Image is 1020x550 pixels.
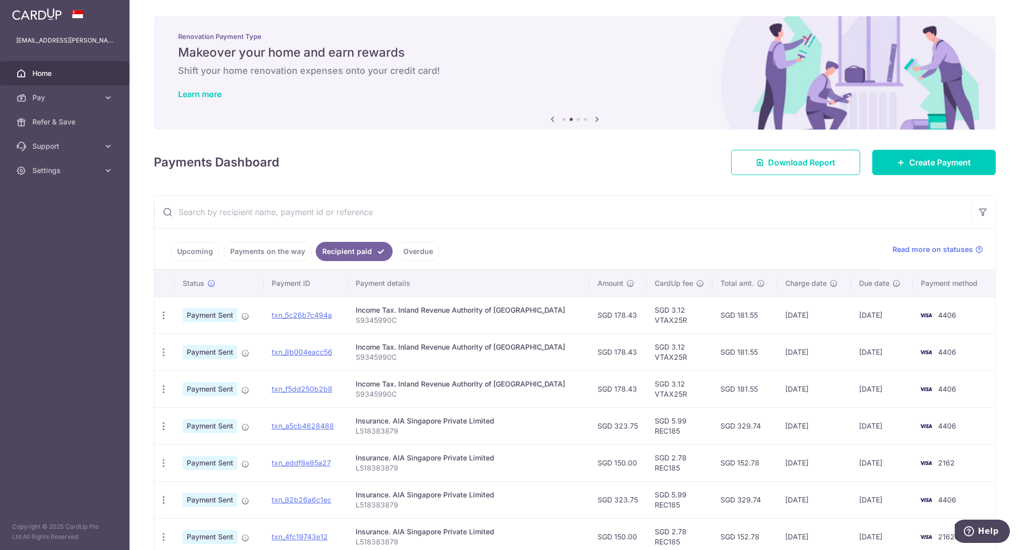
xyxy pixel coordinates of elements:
span: 4406 [938,495,956,504]
span: Payment Sent [183,456,237,470]
th: Payment details [348,270,589,297]
span: Payment Sent [183,419,237,433]
td: [DATE] [851,407,913,444]
span: Create Payment [909,156,971,168]
span: Payment Sent [183,345,237,359]
span: Read more on statuses [892,244,973,255]
span: Payment Sent [183,382,237,396]
p: L518383879 [356,500,581,510]
p: [EMAIL_ADDRESS][PERSON_NAME][DOMAIN_NAME] [16,35,113,46]
td: SGD 150.00 [589,444,647,481]
a: Read more on statuses [892,244,983,255]
p: Renovation Payment Type [178,32,971,40]
td: SGD 181.55 [712,297,778,333]
td: SGD 178.43 [589,333,647,370]
td: [DATE] [777,481,851,518]
span: Status [183,278,204,288]
img: Bank Card [916,383,936,395]
span: 2162 [938,458,955,467]
th: Payment method [913,270,995,297]
img: CardUp [12,8,62,20]
a: Learn more [178,89,222,99]
img: Bank Card [916,457,936,469]
td: SGD 152.78 [712,444,778,481]
div: Income Tax. Inland Revenue Authority of [GEOGRAPHIC_DATA] [356,305,581,315]
span: Charge date [785,278,827,288]
span: 4406 [938,385,956,393]
p: S9345990C [356,315,581,325]
div: Insurance. AIA Singapore Private Limited [356,416,581,426]
td: [DATE] [777,444,851,481]
td: SGD 178.43 [589,297,647,333]
a: Overdue [397,242,440,261]
a: txn_8b004eacc56 [272,348,332,356]
a: Recipient paid [316,242,393,261]
td: SGD 329.74 [712,407,778,444]
td: [DATE] [777,297,851,333]
p: S9345990C [356,352,581,362]
td: SGD 3.12 VTAX25R [647,297,712,333]
p: S9345990C [356,389,581,399]
div: Income Tax. Inland Revenue Authority of [GEOGRAPHIC_DATA] [356,342,581,352]
span: 2162 [938,532,955,541]
td: [DATE] [777,333,851,370]
span: Total amt. [720,278,754,288]
td: SGD 5.99 REC185 [647,481,712,518]
td: [DATE] [777,370,851,407]
span: Home [32,68,99,78]
a: txn_4fc19743e12 [272,532,328,541]
span: Download Report [768,156,835,168]
img: Bank Card [916,309,936,321]
td: SGD 323.75 [589,407,647,444]
span: Due date [859,278,889,288]
span: Support [32,141,99,151]
a: txn_eddf8e85a27 [272,458,331,467]
td: SGD 178.43 [589,370,647,407]
img: Bank Card [916,531,936,543]
td: [DATE] [851,444,913,481]
span: 4406 [938,348,956,356]
div: Insurance. AIA Singapore Private Limited [356,490,581,500]
td: SGD 323.75 [589,481,647,518]
a: Create Payment [872,150,996,175]
span: Payment Sent [183,308,237,322]
span: CardUp fee [655,278,693,288]
div: Income Tax. Inland Revenue Authority of [GEOGRAPHIC_DATA] [356,379,581,389]
td: SGD 181.55 [712,370,778,407]
a: txn_82b26a6c1ec [272,495,331,504]
span: Settings [32,165,99,176]
td: [DATE] [851,370,913,407]
th: Payment ID [264,270,348,297]
p: L518383879 [356,463,581,473]
td: SGD 181.55 [712,333,778,370]
td: SGD 5.99 REC185 [647,407,712,444]
a: Payments on the way [224,242,312,261]
a: txn_5c26b7c494a [272,311,332,319]
span: Refer & Save [32,117,99,127]
img: Bank Card [916,420,936,432]
a: txn_a5cb4628488 [272,421,334,430]
p: L518383879 [356,537,581,547]
iframe: Opens a widget where you can find more information [955,520,1010,545]
h5: Makeover your home and earn rewards [178,45,971,61]
td: SGD 3.12 VTAX25R [647,370,712,407]
span: 4406 [938,311,956,319]
img: Bank Card [916,346,936,358]
a: Download Report [731,150,860,175]
img: Renovation banner [154,16,996,130]
div: Insurance. AIA Singapore Private Limited [356,527,581,537]
td: [DATE] [851,297,913,333]
span: 4406 [938,421,956,430]
a: txn_f5dd250b2b8 [272,385,332,393]
span: Payment Sent [183,493,237,507]
div: Insurance. AIA Singapore Private Limited [356,453,581,463]
td: [DATE] [777,407,851,444]
td: SGD 3.12 VTAX25R [647,333,712,370]
p: L518383879 [356,426,581,436]
span: Payment Sent [183,530,237,544]
input: Search by recipient name, payment id or reference [154,196,971,228]
td: SGD 329.74 [712,481,778,518]
td: [DATE] [851,333,913,370]
span: Amount [598,278,623,288]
